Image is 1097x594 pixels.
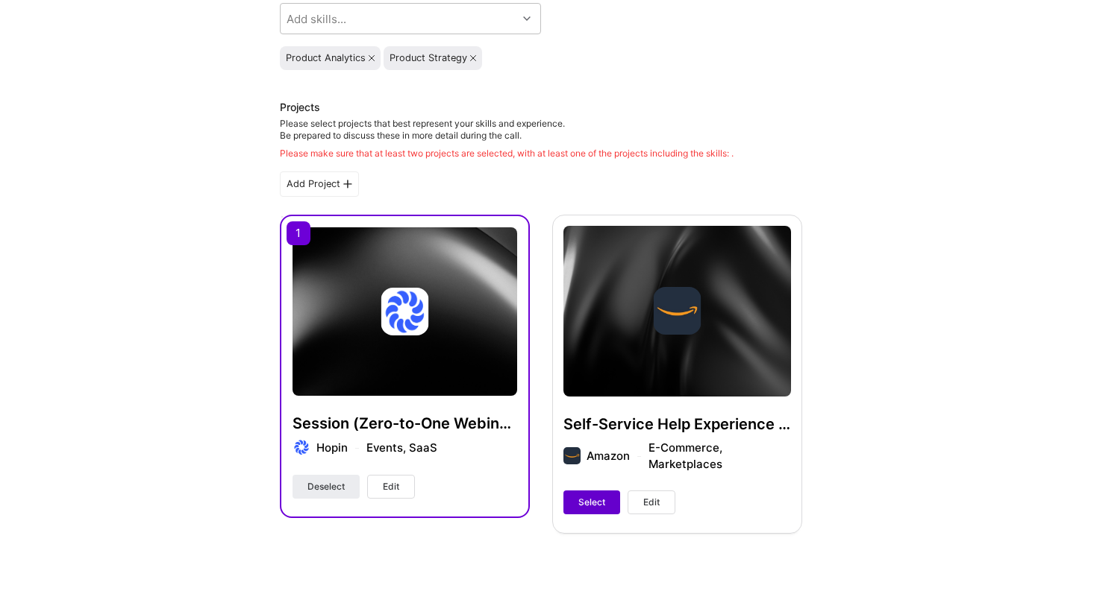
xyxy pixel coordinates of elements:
[287,11,346,27] div: Add skills...
[307,480,345,493] span: Deselect
[280,148,734,159] div: Please make sure that at least two projects are selected, with at least one of the projects inclu...
[343,180,352,189] i: icon PlusBlackFlat
[293,414,517,433] h4: Session (Zero-to-One Webinar/Meetings Product)
[293,439,310,455] img: Company logo
[316,440,437,456] div: Hopin Events, SaaS
[390,52,467,64] div: Product Strategy
[293,227,517,396] img: cover
[293,475,360,499] button: Deselect
[470,55,476,61] i: icon Close
[578,496,605,509] span: Select
[381,288,429,335] img: Company logo
[523,15,531,22] i: icon Chevron
[286,52,366,64] div: Product Analytics
[563,490,620,514] button: Select
[280,100,320,115] div: Projects
[367,475,415,499] button: Edit
[369,55,375,61] i: icon Close
[355,448,359,449] img: divider
[643,496,660,509] span: Edit
[280,171,359,197] div: Add Project
[383,480,399,493] span: Edit
[628,490,675,514] button: Edit
[280,118,734,159] div: Please select projects that best represent your skills and experience. Be prepared to discuss the...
